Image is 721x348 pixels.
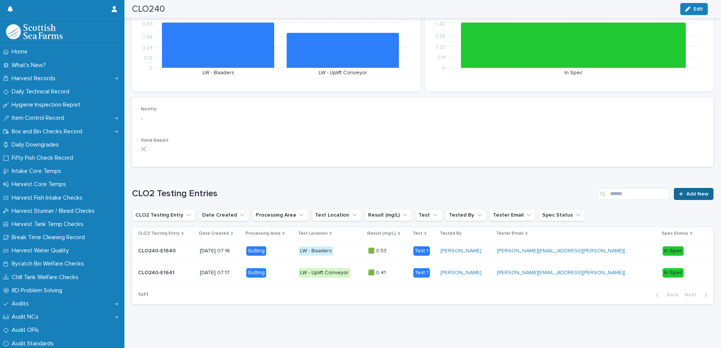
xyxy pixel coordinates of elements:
[497,248,664,253] a: [PERSON_NAME][EMAIL_ADDRESS][PERSON_NAME][DOMAIN_NAME]
[663,246,684,256] div: In Spec
[252,209,308,221] button: Processing Area
[9,340,60,347] p: Audit Standards
[413,246,430,256] div: Test 1
[435,44,445,49] tspan: 0.22
[9,88,75,95] p: Daily Technical Record
[132,240,713,262] tr: CLO240-E1640CLO240-E1640 [DATE] 07:16GuttingLW - Baaders🟩 0.53🟩 0.53 Test 1[PERSON_NAME] [PERSON_...
[9,260,90,267] p: Bycatch Bin Welfare Checks
[9,48,34,55] p: Home
[565,70,583,75] text: In Spec
[9,287,68,294] p: 8D Problem Solving
[681,292,713,298] button: Next
[199,229,229,238] p: Date Created
[368,246,388,254] p: 🟩 0.53
[413,268,430,278] div: Test 1
[662,292,678,298] span: Back
[684,292,701,298] span: Next
[200,270,240,276] p: [DATE] 07:17
[9,247,75,254] p: Harvest Water Quality
[202,70,234,75] text: LW - Baaders
[142,35,153,40] tspan: 0.36
[367,229,396,238] p: Result (mg/L)
[245,229,281,238] p: Processing Area
[132,285,154,304] p: 1 of 1
[9,114,70,122] p: Item Control Record
[650,292,681,298] button: Back
[132,188,595,199] h1: CLO2 Testing Entries
[138,229,179,238] p: CLO2 Testing Entry
[246,268,266,278] div: Gutting
[311,209,362,221] button: Test Location
[9,168,67,175] p: Intake Core Temps
[299,246,333,256] div: LW - Baaders
[662,229,688,238] p: Spec Status
[693,6,703,12] span: Edit
[138,246,177,254] p: CLO240-E1640
[539,209,585,221] button: Spec Status
[142,45,153,50] tspan: 0.24
[9,208,101,215] p: Harvest Stunner / Bleed Checks
[9,62,52,69] p: What's New?
[141,115,704,123] p: -
[663,268,684,278] div: In Spec
[9,154,79,162] p: Fifty Fish Check Record
[9,181,72,188] p: Harvest Core Temps
[489,209,536,221] button: Tester Email
[440,270,482,276] a: [PERSON_NAME]
[598,188,669,200] input: Search
[686,191,709,197] span: Add New
[434,21,445,27] tspan: 0.47
[138,268,176,276] p: CLO240-E1641
[200,248,240,254] p: [DATE] 07:16
[199,209,249,221] button: Date Created
[141,107,156,111] span: Notifty
[9,234,91,241] p: Break Time Cleaning Record
[9,75,61,82] p: Harvest Records
[435,34,445,39] tspan: 0.33
[9,327,45,334] p: Audit OFIs
[9,141,65,148] p: Daily Downgrades
[9,300,35,307] p: Audits
[132,209,196,221] button: CLO2 Testing Entry
[680,3,708,15] button: Edit
[440,229,462,238] p: Tested By
[368,268,387,276] p: 🟩 0.41
[496,229,523,238] p: Tester Email
[9,274,84,281] p: Chill Tank Welfare Checks
[674,188,713,200] a: Add New
[9,128,88,135] p: Box and Bin Checks Record
[149,66,153,71] tspan: 0
[144,55,153,60] tspan: 0.12
[9,221,89,228] p: Harvest Tank Temp Checks
[6,24,63,39] img: mMrefqRFQpe26GRNOUkG
[299,268,350,278] div: LW - Uplift Conveyor
[440,248,482,254] a: [PERSON_NAME]
[132,4,165,15] h2: CLO240
[415,209,442,221] button: Test
[9,194,89,201] p: Harvest Fish Intake Checks
[132,262,713,284] tr: CLO240-E1641CLO240-E1641 [DATE] 07:17GuttingLW - Uplift Conveyor🟩 0.41🟩 0.41 Test 1[PERSON_NAME] ...
[445,209,486,221] button: Tested By
[365,209,412,221] button: Result (mg/L)
[319,70,367,75] text: LW - Uplift Conveyor
[413,229,422,238] p: Test
[141,138,169,143] span: Send Report
[9,313,44,321] p: Audit NCs
[442,66,445,71] tspan: 0
[246,246,266,256] div: Gutting
[298,229,328,238] p: Test Location
[497,270,664,275] a: [PERSON_NAME][EMAIL_ADDRESS][PERSON_NAME][DOMAIN_NAME]
[437,55,445,60] tspan: 0.11
[142,21,153,27] tspan: 0.53
[9,101,87,108] p: Hygiene Inspection Report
